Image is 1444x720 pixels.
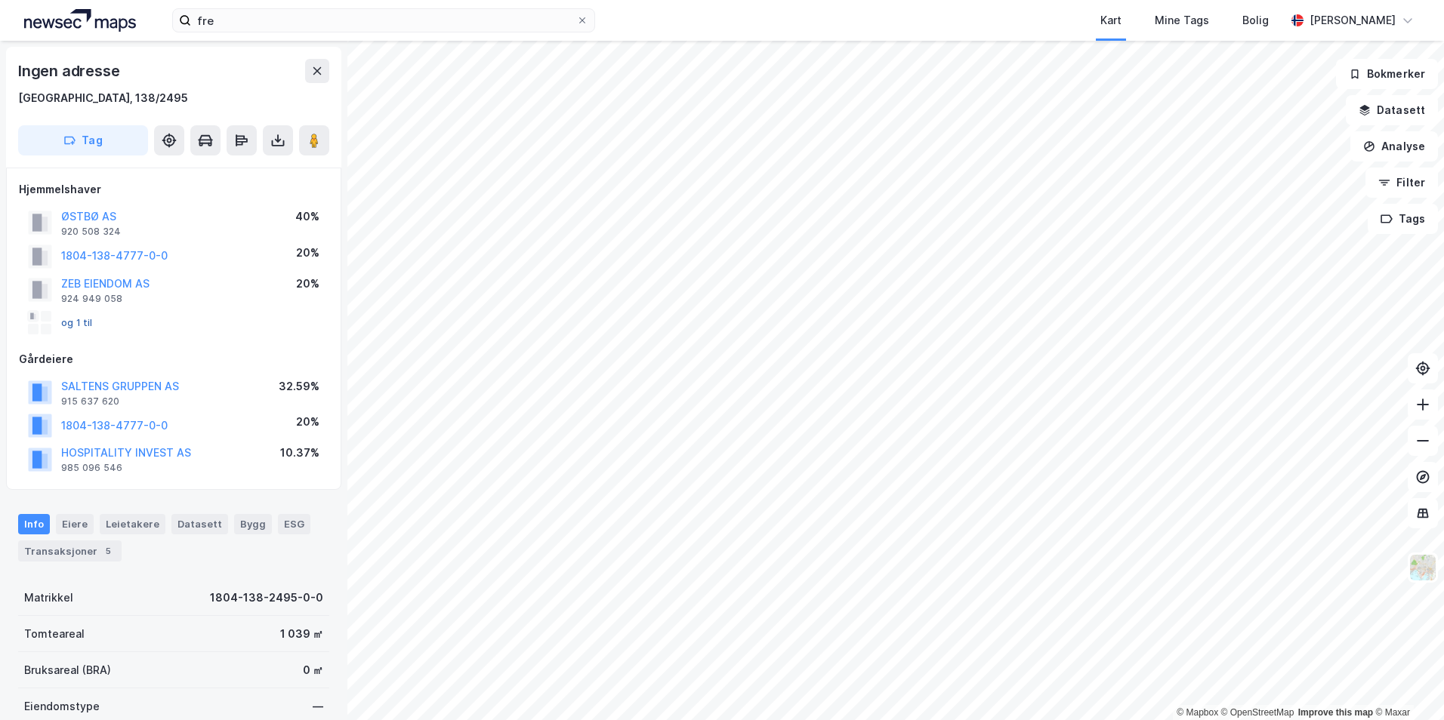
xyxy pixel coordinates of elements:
div: 20% [296,244,319,262]
div: Leietakere [100,514,165,534]
div: 20% [296,413,319,431]
div: Kontrollprogram for chat [1368,648,1444,720]
div: Datasett [171,514,228,534]
div: 10.37% [280,444,319,462]
button: Bokmerker [1336,59,1438,89]
button: Filter [1365,168,1438,198]
div: Eiendomstype [24,697,100,715]
div: 1804-138-2495-0-0 [210,589,323,607]
img: Z [1409,553,1437,582]
div: ESG [278,514,310,534]
div: [PERSON_NAME] [1310,11,1396,29]
div: 32.59% [279,377,319,395]
div: 924 949 058 [61,293,122,305]
button: Tags [1368,204,1438,234]
div: Matrikkel [24,589,73,607]
div: 5 [100,543,116,558]
input: Søk på adresse, matrikkel, gårdeiere, leietakere eller personer [191,9,576,32]
div: [GEOGRAPHIC_DATA], 138/2495 [18,89,188,107]
div: Ingen adresse [18,59,122,83]
div: 920 508 324 [61,226,121,238]
img: logo.a4113a55bc3d86da70a041830d287a7e.svg [24,9,136,32]
a: Mapbox [1177,707,1218,718]
button: Datasett [1346,95,1438,125]
a: OpenStreetMap [1221,707,1294,718]
div: Info [18,514,50,534]
a: Improve this map [1298,707,1373,718]
div: 915 637 620 [61,395,119,408]
div: 1 039 ㎡ [280,625,323,643]
div: Bolig [1242,11,1269,29]
div: Gårdeiere [19,350,329,368]
div: 985 096 546 [61,462,122,474]
div: Mine Tags [1155,11,1209,29]
iframe: Chat Widget [1368,648,1444,720]
div: 40% [295,208,319,226]
div: Transaksjoner [18,540,122,562]
div: Bruksareal (BRA) [24,661,111,679]
div: — [313,697,323,715]
div: Bygg [234,514,272,534]
button: Tag [18,125,148,155]
div: Eiere [56,514,94,534]
div: 0 ㎡ [303,661,323,679]
div: 20% [296,275,319,293]
div: Tomteareal [24,625,85,643]
div: Hjemmelshaver [19,180,329,198]
button: Analyse [1350,131,1438,162]
div: Kart [1100,11,1122,29]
